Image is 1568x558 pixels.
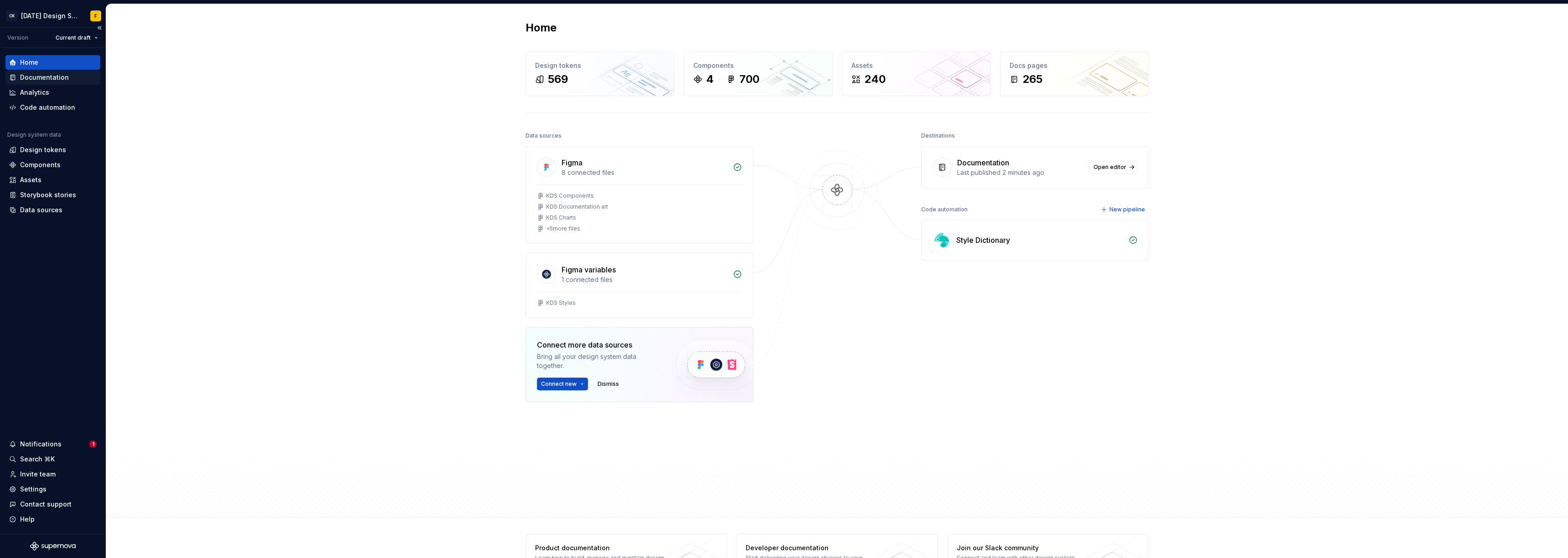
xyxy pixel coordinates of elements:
div: Docs pages [1010,61,1140,70]
span: New pipeline [1109,206,1145,213]
a: Components [5,158,100,172]
button: Contact support [5,497,100,512]
div: Components [20,160,61,169]
button: New pipeline [1098,203,1149,216]
button: CK[DATE] Design SystemF [2,6,104,26]
a: Documentation [5,70,100,85]
a: Docs pages265 [1000,51,1149,96]
div: Style Dictionary [956,235,1010,246]
a: Home [5,55,100,70]
a: Design tokens [5,143,100,157]
a: Invite team [5,467,100,481]
div: Figma [562,157,583,168]
a: Components4700 [684,51,833,96]
h2: Home [526,20,557,35]
div: Last published 2 minutes ago [957,168,1084,177]
a: Figma variables1 connected filesKDS Styles [526,253,753,318]
div: 700 [739,72,759,87]
a: Analytics [5,85,100,100]
div: KDS Styles [546,299,576,307]
div: 8 connected files [562,168,727,177]
div: Bring all your design system data together. [537,352,660,370]
div: Invite team [20,470,56,479]
button: Connect new [537,378,588,390]
div: Join our Slack community [957,543,1089,553]
div: Design tokens [535,61,665,70]
button: Dismiss [593,378,623,390]
button: Collapse sidebar [93,21,106,34]
div: Search ⌘K [20,455,55,464]
div: Design tokens [20,145,66,154]
button: Help [5,512,100,527]
div: Design system data [7,131,61,138]
div: Data sources [526,129,562,142]
div: 240 [864,72,886,87]
div: Destinations [921,129,955,142]
span: Connect new [541,380,577,388]
div: Code automation [921,203,968,216]
div: Notifications [20,440,62,449]
div: Contact support [20,500,72,509]
div: Settings [20,485,46,494]
div: KDS Documentation art [546,203,608,210]
div: Figma variables [562,264,616,275]
a: Settings [5,482,100,497]
div: Home [20,58,38,67]
div: 4 [706,72,714,87]
div: Analytics [20,88,49,97]
div: 1 connected files [562,275,727,284]
a: Open editor [1089,161,1138,174]
div: Documentation [20,73,69,82]
div: + 5 more files [546,225,580,232]
div: Data sources [20,205,62,215]
a: Figma8 connected filesKDS ComponentsKDS Documentation artKDS Charts+5more files [526,146,753,244]
div: 569 [548,72,568,87]
div: Storybook stories [20,190,76,200]
div: KDS Components [546,192,594,200]
span: 1 [89,440,97,448]
div: Documentation [957,157,1009,168]
div: Code automation [20,103,75,112]
a: Data sources [5,203,100,217]
div: Help [20,515,35,524]
div: Product documentation [535,543,668,553]
span: Current draft [56,34,91,41]
div: KDS Charts [546,214,576,221]
div: Connect more data sources [537,339,660,350]
div: F [94,12,97,20]
a: Assets [5,173,100,187]
div: 265 [1022,72,1042,87]
a: Storybook stories [5,188,100,202]
a: Design tokens569 [526,51,675,96]
div: Assets [851,61,981,70]
button: Current draft [52,31,102,44]
span: Dismiss [598,380,619,388]
a: Assets240 [842,51,991,96]
div: Components [693,61,823,70]
div: [DATE] Design System [21,11,79,20]
a: Code automation [5,100,100,115]
div: CK [6,10,17,21]
div: Version [7,34,28,41]
div: Assets [20,175,41,184]
span: Open editor [1093,164,1126,171]
svg: Supernova Logo [30,542,76,551]
button: Search ⌘K [5,452,100,466]
div: Developer documentation [746,543,878,553]
button: Notifications1 [5,437,100,451]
